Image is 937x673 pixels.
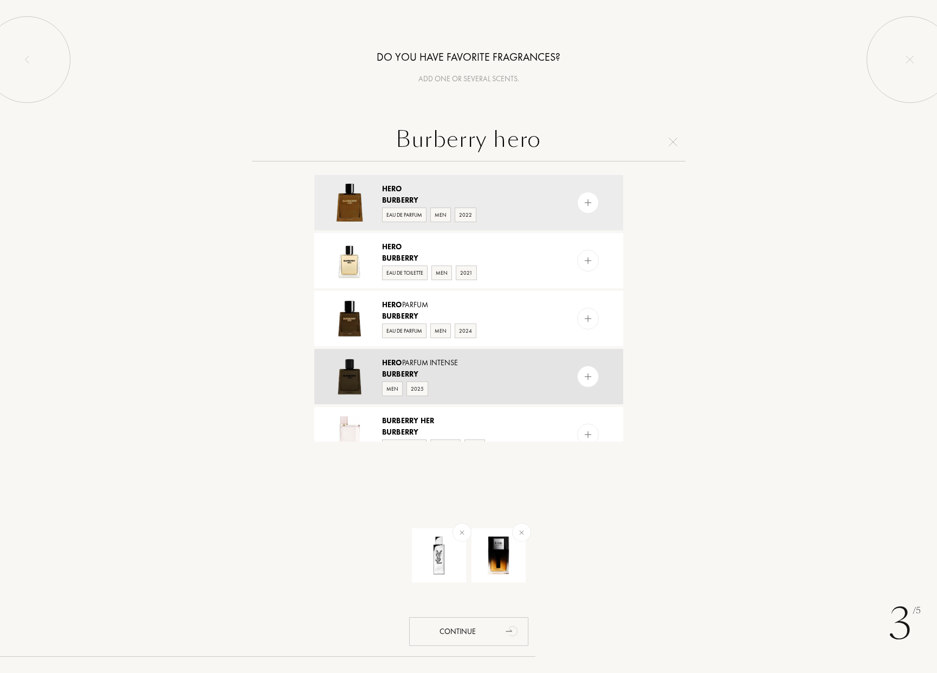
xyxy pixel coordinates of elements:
div: 2024 [455,323,476,338]
div: Eau de Parfum [382,208,427,222]
span: Hero [382,242,402,251]
img: add_pf.svg [583,198,593,208]
div: Parfum [382,299,554,310]
div: Continue [409,617,528,646]
div: Women [430,439,461,454]
span: Burberry [382,195,419,205]
img: add_pf.svg [583,314,593,324]
img: add_pf.svg [583,372,593,382]
img: Hero [331,184,369,222]
div: Men [430,323,451,338]
input: Search for a perfume [252,122,686,161]
span: /5 [913,605,921,617]
img: left_onboard.svg [23,55,31,64]
span: Burberry [382,427,419,437]
div: Parfum Intense [382,357,554,368]
span: Burberry [382,253,419,263]
div: Eau de Parfum [382,323,427,338]
img: cross.svg [669,138,677,146]
div: 2025 [406,381,428,396]
span: Hero [382,358,402,367]
img: add_pf.svg [583,430,593,440]
img: add_pf.svg [455,526,468,539]
img: Hero [331,242,369,280]
span: Her [421,416,435,425]
img: Hero Parfum Intense [331,358,369,396]
div: 2021 [456,266,477,280]
span: Hero [382,184,402,193]
span: Burberry [382,311,419,321]
span: Hero [382,300,402,309]
div: 3 [889,592,921,657]
div: Men [431,266,452,280]
div: 2022 [455,208,476,222]
span: Burberry [382,369,419,379]
img: quit_onboard.svg [906,55,914,64]
div: Men [430,208,451,222]
div: animation [502,620,524,642]
img: Hero Parfum [331,300,369,338]
img: Dior Homme Parfum [480,536,518,574]
img: Burberry Her [331,416,369,454]
img: MYSLF L’Absolu [420,536,458,574]
img: add_pf.svg [583,256,593,266]
div: 2018 [464,439,485,454]
div: Men [382,381,403,396]
div: Eau de Parfum [382,439,427,454]
img: add_pf.svg [515,526,527,539]
div: Eau de Toilette [382,266,428,280]
span: Burberry [382,416,419,425]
